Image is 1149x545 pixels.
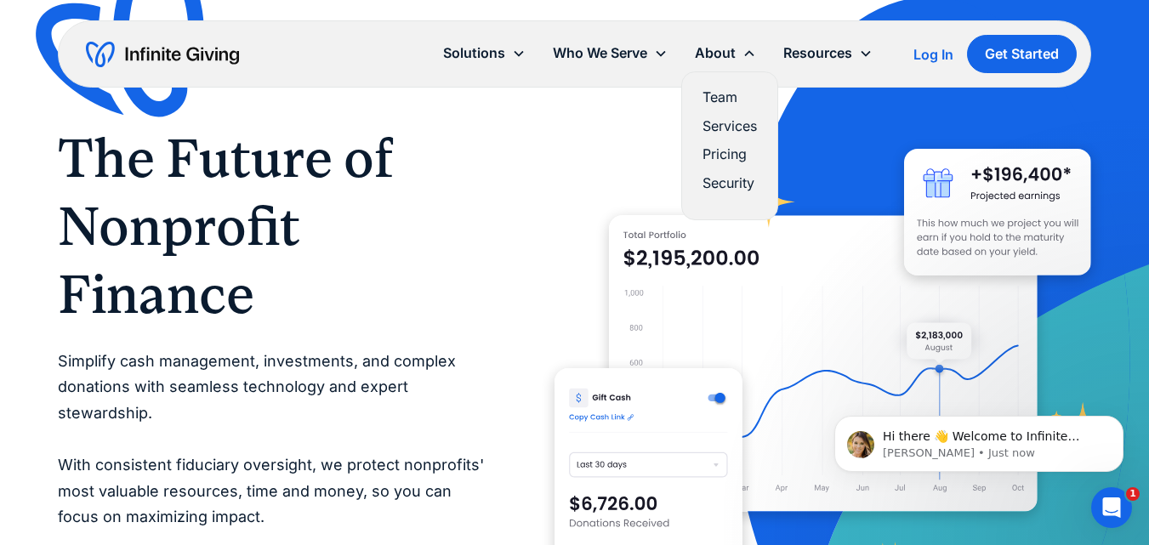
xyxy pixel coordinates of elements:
[695,42,736,65] div: About
[539,35,681,71] div: Who We Serve
[681,71,778,220] nav: About
[681,35,770,71] div: About
[967,35,1077,73] a: Get Started
[443,42,505,65] div: Solutions
[1126,487,1140,501] span: 1
[783,42,852,65] div: Resources
[58,349,487,531] p: Simplify cash management, investments, and complex donations with seamless technology and expert ...
[702,172,757,195] a: Security
[770,35,886,71] div: Resources
[809,380,1149,499] iframe: Intercom notifications message
[702,115,757,138] a: Services
[913,48,953,61] div: Log In
[609,215,1038,512] img: nonprofit donation platform
[86,41,239,68] a: home
[702,86,757,109] a: Team
[429,35,539,71] div: Solutions
[58,124,487,328] h1: The Future of Nonprofit Finance
[553,42,647,65] div: Who We Serve
[702,143,757,166] a: Pricing
[913,44,953,65] a: Log In
[1091,487,1132,528] iframe: Intercom live chat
